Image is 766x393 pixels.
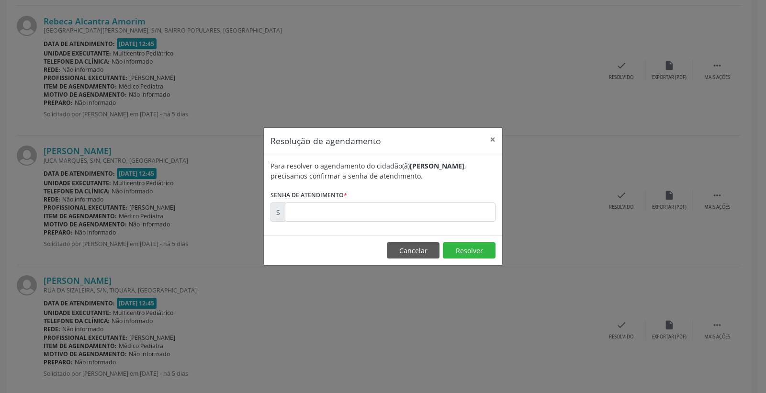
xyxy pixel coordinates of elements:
b: [PERSON_NAME] [410,161,464,170]
button: Cancelar [387,242,439,258]
label: Senha de atendimento [270,188,347,202]
button: Resolver [443,242,496,258]
div: Para resolver o agendamento do cidadão(ã) , precisamos confirmar a senha de atendimento. [270,161,496,181]
h5: Resolução de agendamento [270,135,381,147]
div: S [270,202,285,222]
button: Close [483,128,502,151]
